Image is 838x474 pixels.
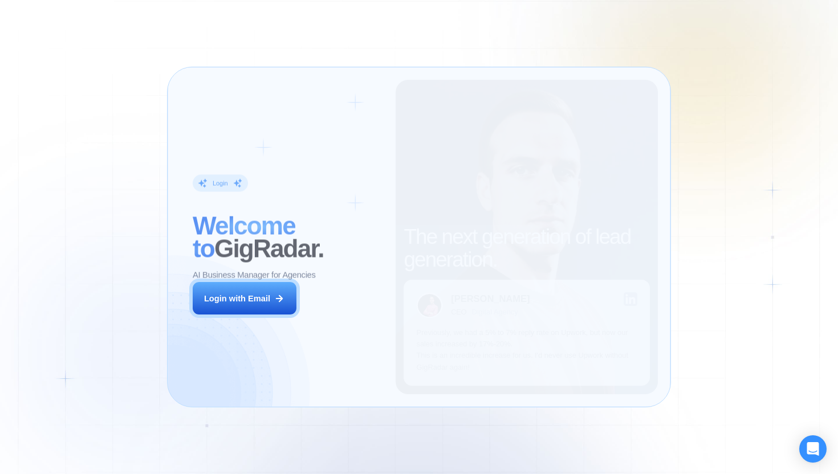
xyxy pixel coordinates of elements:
[193,269,316,280] p: AI Business Manager for Agencies
[204,293,270,304] div: Login with Email
[451,295,530,304] div: [PERSON_NAME]
[451,308,466,317] div: CEO
[193,215,383,261] h2: ‍ GigRadar.
[472,308,518,317] div: Digital Agency
[193,282,296,314] button: Login with Email
[404,226,649,272] h2: The next generation of lead generation.
[416,327,637,373] p: Previously, we had a 5% to 7% reply rate on Upwork, but now our sales increased by 17%-20%. This ...
[193,212,295,263] span: Welcome to
[799,435,827,463] div: Open Intercom Messenger
[213,179,228,187] div: Login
